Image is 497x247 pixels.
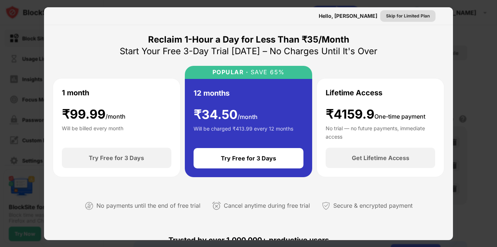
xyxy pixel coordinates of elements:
[374,113,425,120] span: One-time payment
[212,69,249,76] div: POPULAR ·
[319,13,377,19] div: Hello, [PERSON_NAME]
[85,202,94,210] img: not-paying
[62,124,123,139] div: Will be billed every month
[89,154,144,162] div: Try Free for 3 Days
[96,200,200,211] div: No payments until the end of free trial
[194,107,258,122] div: ₹ 34.50
[148,34,349,45] div: Reclaim 1-Hour a Day for Less Than ₹35/Month
[106,113,126,120] span: /month
[238,113,258,120] span: /month
[386,12,430,20] div: Skip for Limited Plan
[248,69,285,76] div: SAVE 65%
[212,202,221,210] img: cancel-anytime
[62,107,126,122] div: ₹ 99.99
[326,107,425,122] div: ₹4159.9
[62,87,89,98] div: 1 month
[322,202,330,210] img: secured-payment
[221,155,276,162] div: Try Free for 3 Days
[326,87,382,98] div: Lifetime Access
[120,45,377,57] div: Start Your Free 3-Day Trial [DATE] – No Charges Until It's Over
[194,125,293,139] div: Will be charged ₹413.99 every 12 months
[326,124,435,139] div: No trial — no future payments, immediate access
[224,200,310,211] div: Cancel anytime during free trial
[194,88,230,99] div: 12 months
[333,200,413,211] div: Secure & encrypted payment
[352,154,409,162] div: Get Lifetime Access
